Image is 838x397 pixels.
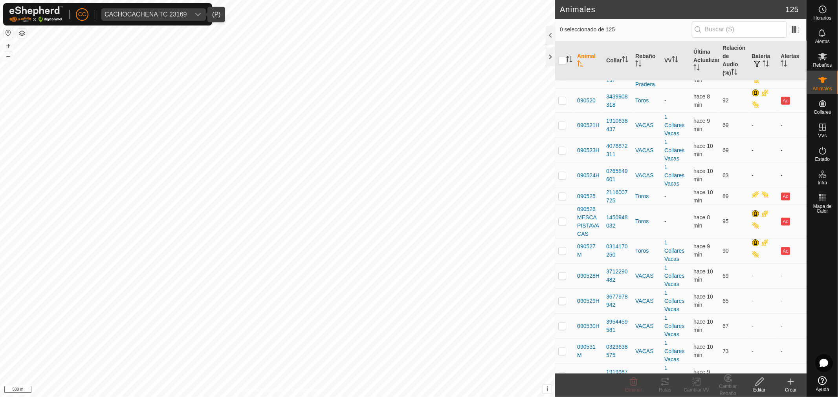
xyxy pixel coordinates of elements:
[664,193,666,199] app-display-virtual-paddock-transition: -
[722,193,729,199] span: 89
[632,41,661,81] th: Rebaño
[681,386,712,393] div: Cambiar VV
[622,57,628,64] p-sorticon: Activar para ordenar
[693,168,713,182] span: 18 ago 2025, 11:28
[814,110,831,115] span: Collares
[722,323,729,329] span: 67
[748,288,777,313] td: -
[577,272,600,280] span: 090528H
[693,268,713,283] span: 18 ago 2025, 11:28
[777,364,807,389] td: -
[606,213,629,230] div: 1450948032
[748,113,777,138] td: -
[777,288,807,313] td: -
[635,192,658,200] div: Toros
[560,25,692,34] span: 0 seleccionado de 125
[693,214,710,229] span: 18 ago 2025, 11:29
[606,293,629,309] div: 3677978942
[577,372,600,381] span: 090532H
[722,122,729,128] span: 69
[781,193,790,200] button: Ad
[693,344,713,358] span: 18 ago 2025, 11:27
[566,57,572,64] p-sorticon: Activar para ordenar
[781,62,787,68] p-sorticon: Activar para ordenar
[635,322,658,330] div: VACAS
[809,204,836,213] span: Mapa de Calor
[635,217,658,226] div: Toros
[577,146,600,155] span: 090523H
[4,28,13,38] button: Restablecer Mapa
[744,386,775,393] div: Editar
[748,263,777,288] td: -
[722,97,729,104] span: 92
[606,343,629,359] div: 0323638575
[813,63,832,67] span: Rebaños
[664,340,684,362] a: 1 Collares Vacas
[577,97,596,105] span: 090520
[546,386,548,392] span: i
[577,192,596,200] span: 090525
[577,297,600,305] span: 090529H
[78,10,86,18] span: CC
[606,188,629,205] div: 2116007725
[815,39,830,44] span: Alertas
[664,315,684,337] a: 1 Collares Vacas
[693,189,713,204] span: 18 ago 2025, 11:28
[577,205,600,238] span: 090526MESCAPISTAVACAS
[606,318,629,334] div: 3954459581
[818,180,827,185] span: Infra
[693,93,710,108] span: 18 ago 2025, 11:29
[577,343,600,359] span: 090531M
[777,41,807,81] th: Alertas
[625,387,642,393] span: Eliminar
[606,268,629,284] div: 3712290482
[606,167,629,184] div: 0265849601
[777,163,807,188] td: -
[719,41,748,81] th: Relación de Audio (%)
[818,133,827,138] span: VVs
[9,6,63,22] img: Logo Gallagher
[635,297,658,305] div: VACAS
[693,143,713,157] span: 18 ago 2025, 11:27
[606,368,629,384] div: 1919987097
[731,70,737,76] p-sorticon: Activar para ordenar
[693,118,710,132] span: 18 ago 2025, 11:28
[606,242,629,259] div: 0314170250
[635,372,658,381] div: VACAS
[635,272,658,280] div: VACAS
[664,218,666,224] app-display-virtual-paddock-transition: -
[577,171,600,180] span: 090524H
[786,4,799,15] span: 125
[693,243,710,258] span: 18 ago 2025, 11:29
[748,41,777,81] th: Batería
[693,369,710,383] span: 18 ago 2025, 11:28
[722,147,729,153] span: 69
[777,313,807,339] td: -
[574,41,603,81] th: Animal
[748,163,777,188] td: -
[190,8,206,21] div: dropdown trigger
[722,218,729,224] span: 95
[292,387,318,394] a: Contáctenos
[664,239,684,262] a: 1 Collares Vacas
[606,117,629,133] div: 1910638437
[748,138,777,163] td: -
[543,385,552,393] button: i
[635,347,658,355] div: VACAS
[664,139,684,162] a: 1 Collares Vacas
[664,164,684,187] a: 1 Collares Vacas
[722,248,729,254] span: 90
[763,62,769,68] p-sorticon: Activar para ordenar
[664,365,684,388] a: 1 Collares Vacas
[635,97,658,105] div: Toros
[577,242,600,259] span: 090527M
[722,373,729,379] span: 67
[712,383,744,397] div: Cambiar Rebaño
[748,364,777,389] td: -
[781,218,790,226] button: Ad
[781,97,790,105] button: Ad
[816,387,829,392] span: Ayuda
[664,97,666,104] app-display-virtual-paddock-transition: -
[664,114,684,137] a: 1 Collares Vacas
[635,121,658,129] div: VACAS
